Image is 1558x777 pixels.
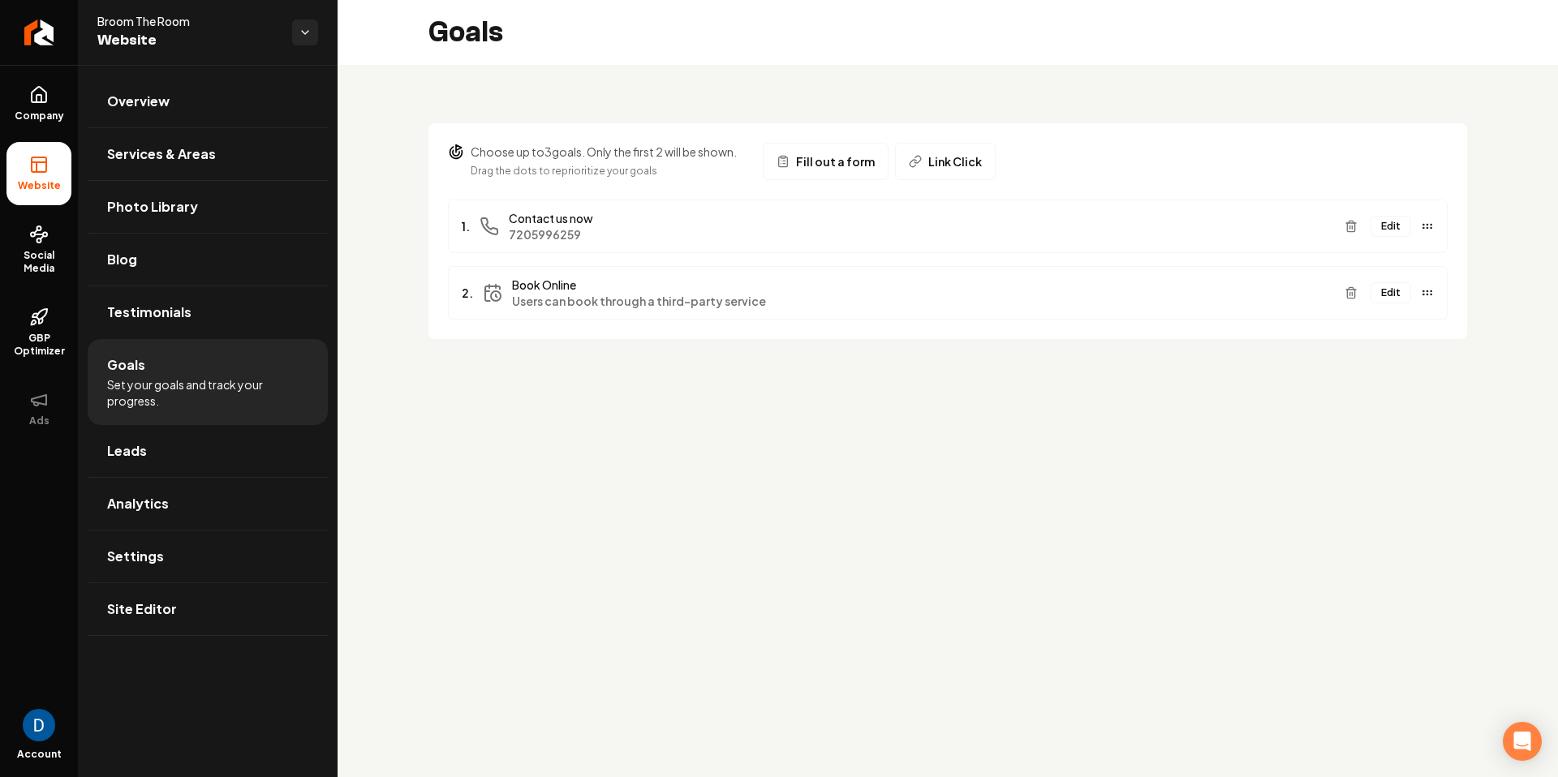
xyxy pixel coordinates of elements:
a: Photo Library [88,181,328,233]
span: Website [97,29,279,52]
span: 7205996259 [509,226,1332,243]
a: Testimonials [88,286,328,338]
span: Account [17,748,62,761]
img: Rebolt Logo [24,19,54,45]
li: 1.Contact us now7205996259Edit [448,200,1448,253]
button: Edit [1371,282,1411,303]
span: 2. [462,285,473,301]
a: Analytics [88,478,328,530]
a: GBP Optimizer [6,294,71,371]
a: Overview [88,75,328,127]
span: Set your goals and track your progress. [107,376,308,409]
span: Book Online [512,277,1332,293]
a: Leads [88,425,328,477]
a: Services & Areas [88,128,328,180]
span: Analytics [107,494,169,513]
span: Ads [23,414,56,427]
span: Site Editor [107,599,177,619]
span: Leads [107,441,147,461]
img: David Rice [23,709,55,741]
a: Company [6,72,71,135]
span: Overview [107,92,170,111]
span: Contact us now [509,210,1332,226]
h2: Goals [428,16,503,49]
span: Photo Library [107,197,198,217]
span: Company [8,109,71,122]
span: Settings [107,547,164,566]
a: Blog [88,234,328,285]
span: Blog [107,250,137,269]
span: Website [11,179,67,192]
span: Fill out a form [796,153,875,170]
p: Drag the dots to reprioritize your goals [471,163,737,179]
button: Fill out a form [763,143,889,180]
span: Goals [107,355,145,375]
span: Testimonials [107,303,192,322]
p: Choose up to 3 goals. Only the first 2 will be shown. [471,144,737,160]
a: Settings [88,530,328,582]
span: 1. [462,218,470,234]
span: Services & Areas [107,144,216,164]
button: Open user button [23,709,55,741]
span: GBP Optimizer [6,332,71,358]
span: Social Media [6,249,71,275]
span: Users can book through a third-party service [512,293,1332,309]
div: Open Intercom Messenger [1503,722,1542,761]
a: Social Media [6,212,71,288]
a: Site Editor [88,583,328,635]
button: Link Click [895,143,996,180]
li: 2.Book OnlineUsers can book through a third-party serviceEdit [448,266,1448,320]
button: Edit [1371,216,1411,237]
button: Ads [6,377,71,440]
span: Link Click [928,153,982,170]
span: Broom The Room [97,13,279,29]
